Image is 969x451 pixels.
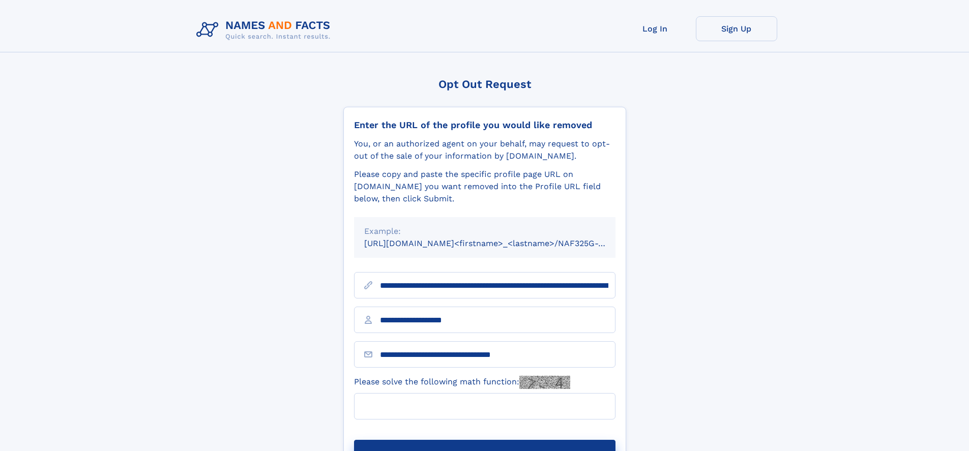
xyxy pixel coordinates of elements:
[364,238,635,248] small: [URL][DOMAIN_NAME]<firstname>_<lastname>/NAF325G-xxxxxxxx
[343,78,626,91] div: Opt Out Request
[614,16,696,41] a: Log In
[192,16,339,44] img: Logo Names and Facts
[354,138,615,162] div: You, or an authorized agent on your behalf, may request to opt-out of the sale of your informatio...
[354,168,615,205] div: Please copy and paste the specific profile page URL on [DOMAIN_NAME] you want removed into the Pr...
[364,225,605,237] div: Example:
[696,16,777,41] a: Sign Up
[354,376,570,389] label: Please solve the following math function:
[354,119,615,131] div: Enter the URL of the profile you would like removed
